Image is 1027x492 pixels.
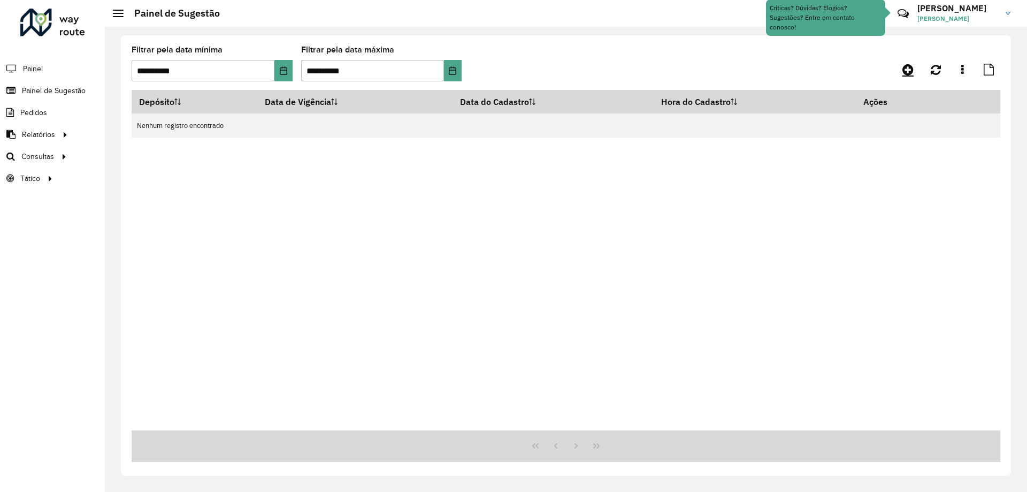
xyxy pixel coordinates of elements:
span: [PERSON_NAME] [917,14,998,24]
th: Depósito [132,90,257,113]
label: Filtrar pela data mínima [132,43,223,56]
button: Choose Date [444,60,462,81]
td: Nenhum registro encontrado [132,113,1000,138]
h3: [PERSON_NAME] [917,3,998,13]
button: Choose Date [274,60,292,81]
div: Críticas? Dúvidas? Elogios? Sugestões? Entre em contato conosco! [770,3,882,32]
span: Tático [20,173,40,184]
span: Pedidos [20,107,47,118]
th: Ações [856,90,920,113]
span: Painel [23,63,43,74]
th: Data do Cadastro [453,90,654,113]
h2: Painel de Sugestão [124,7,220,19]
span: Painel de Sugestão [22,85,86,96]
a: Contato Rápido [892,2,915,25]
th: Data de Vigência [257,90,453,113]
label: Filtrar pela data máxima [301,43,394,56]
span: Relatórios [22,129,55,140]
th: Hora do Cadastro [654,90,856,113]
span: Consultas [21,151,54,162]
